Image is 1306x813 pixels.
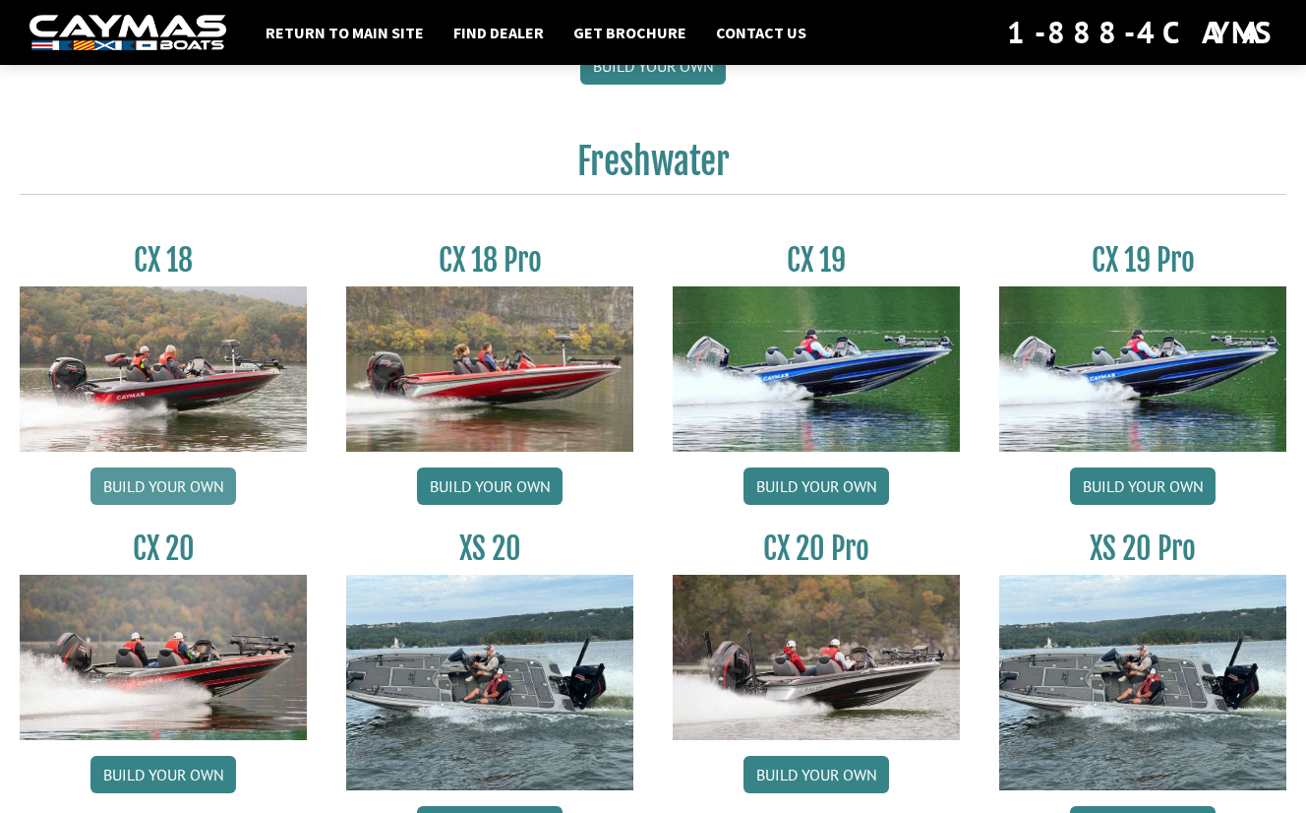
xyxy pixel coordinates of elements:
h3: CX 18 [20,242,307,279]
img: CX-18SS_thumbnail.jpg [346,286,633,452]
a: Build your own [580,47,726,85]
img: white-logo-c9c8dbefe5ff5ceceb0f0178aa75bf4bb51f6bca0971e226c86eb53dfe498488.png [30,15,226,51]
a: Get Brochure [564,20,696,45]
h3: XS 20 Pro [999,531,1286,567]
img: XS_20_resized.jpg [999,575,1286,790]
h2: Freshwater [20,140,1286,195]
a: Build your own [417,468,563,505]
img: CX19_thumbnail.jpg [673,286,960,452]
a: Find Dealer [444,20,554,45]
a: Return to main site [256,20,434,45]
h3: CX 20 [20,531,307,567]
h3: CX 19 Pro [999,242,1286,279]
a: Build your own [1070,468,1216,505]
h3: CX 18 Pro [346,242,633,279]
div: 1-888-4CAYMAS [1007,11,1276,54]
a: Build your own [743,468,889,505]
img: XS_20_resized.jpg [346,575,633,790]
img: CX19_thumbnail.jpg [999,286,1286,452]
h3: CX 19 [673,242,960,279]
h3: XS 20 [346,531,633,567]
img: CX-18S_thumbnail.jpg [20,286,307,452]
a: Build your own [90,756,236,793]
a: Contact Us [706,20,816,45]
img: CX-20_thumbnail.jpg [20,575,307,740]
img: CX-20Pro_thumbnail.jpg [673,575,960,740]
a: Build your own [90,468,236,505]
a: Build your own [743,756,889,793]
h3: CX 20 Pro [673,531,960,567]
